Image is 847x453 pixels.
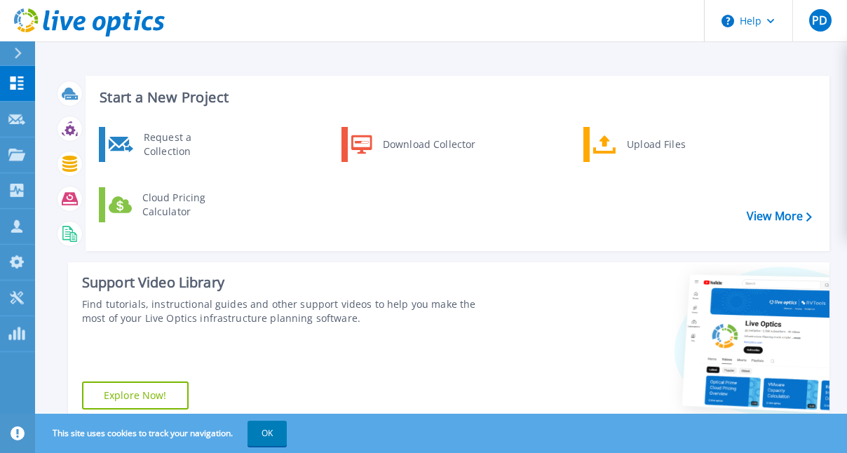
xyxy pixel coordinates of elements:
a: Cloud Pricing Calculator [99,187,243,222]
a: Explore Now! [82,381,189,410]
div: Download Collector [376,130,482,158]
a: Request a Collection [99,127,243,162]
div: Find tutorials, instructional guides and other support videos to help you make the most of your L... [82,297,477,325]
span: This site uses cookies to track your navigation. [39,421,287,446]
div: Support Video Library [82,273,477,292]
a: Upload Files [583,127,727,162]
a: View More [747,210,812,223]
div: Cloud Pricing Calculator [135,191,239,219]
a: Download Collector [341,127,485,162]
div: Upload Files [620,130,724,158]
div: Request a Collection [137,130,239,158]
button: OK [248,421,287,446]
h3: Start a New Project [100,90,811,105]
span: PD [812,15,827,26]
